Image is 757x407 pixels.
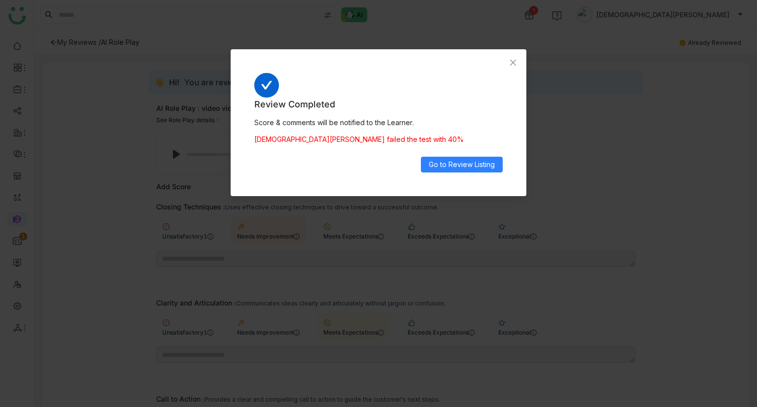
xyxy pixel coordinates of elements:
[254,98,503,111] span: Review Completed
[500,49,526,76] button: Close
[421,157,503,172] button: Go to Review Listing
[254,117,503,128] div: Score & comments will be notified to the Learner.
[429,159,495,170] span: Go to Review Listing
[254,134,503,145] div: [DEMOGRAPHIC_DATA][PERSON_NAME] failed the test with 40%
